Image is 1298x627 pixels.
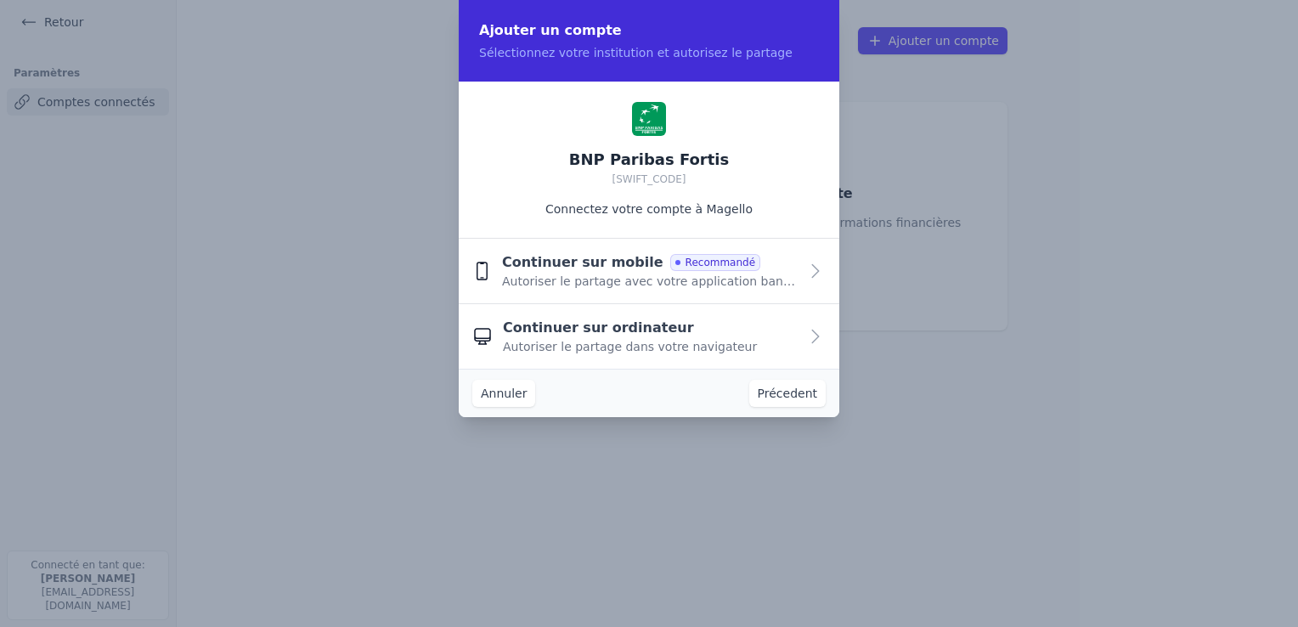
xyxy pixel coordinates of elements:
button: Annuler [472,380,535,407]
img: BNP Paribas Fortis [632,102,666,136]
span: Continuer sur mobile [502,252,663,273]
h2: BNP Paribas Fortis [569,150,729,170]
p: Sélectionnez votre institution et autorisez le partage [479,44,819,61]
button: Précedent [749,380,826,407]
h2: Ajouter un compte [479,20,819,41]
button: Continuer sur ordinateur Autoriser le partage dans votre navigateur [459,304,839,369]
span: Autoriser le partage dans votre navigateur [503,338,757,355]
button: Continuer sur mobile Recommandé Autoriser le partage avec votre application bancaire [459,239,839,304]
p: Connectez votre compte à Magello [545,201,753,217]
span: Recommandé [670,254,760,271]
span: Autoriser le partage avec votre application bancaire [502,273,799,290]
span: [SWIFT_CODE] [612,173,686,185]
span: Continuer sur ordinateur [503,318,694,338]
